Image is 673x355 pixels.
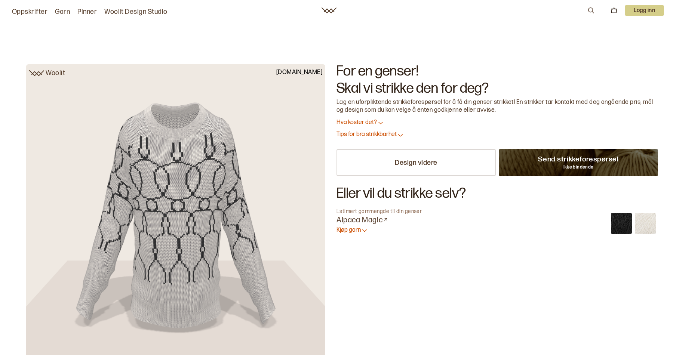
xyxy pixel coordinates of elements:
a: Woolit Design Studio [104,7,168,17]
a: Woolit [322,7,336,13]
h2: For en genser! [336,64,658,81]
a: Oppskrifter [12,7,47,17]
p: Lag en uforpliktende strikkeforespørsel for å få din genser strikket! En strikker tar kontakt med... [336,99,658,114]
p: Estimert garnmengde til din genser [336,208,422,215]
button: Hva koster det? [336,119,384,127]
p: Logg inn [625,5,664,16]
a: Send strikkeforespørselIkke bindende [499,149,658,176]
p: Send strikkeforespørsel [538,155,618,164]
button: Tips for bra strikkbarhet [336,131,404,139]
a: Alpaca Magic [336,215,422,225]
a: Design videre [336,149,496,176]
h2: Eller vil du strikke selv? [336,186,658,201]
button: User dropdown [625,5,664,16]
p: Alpaca Magic [336,215,382,225]
p: Woolit [46,69,65,77]
a: Garn [55,7,70,17]
p: Design videre [395,158,437,167]
button: Kjøp garn [336,225,368,236]
h2: Skal vi strikke den for deg? [336,81,658,99]
img: Koksgrå [611,213,632,234]
img: Hvit [635,213,656,234]
a: Pinner [77,7,97,17]
p: Ikke bindende [563,164,594,170]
